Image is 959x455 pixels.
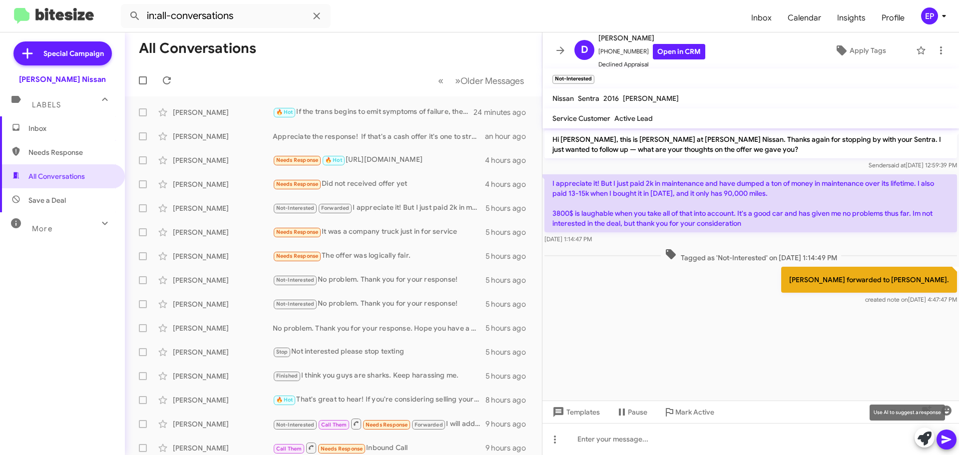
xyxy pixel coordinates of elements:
[273,370,485,382] div: I think you guys are sharks. Keep harassing me.
[321,422,347,428] span: Call Them
[276,349,288,355] span: Stop
[32,224,52,233] span: More
[276,253,319,259] span: Needs Response
[173,131,273,141] div: [PERSON_NAME]
[913,7,948,24] button: EP
[485,227,534,237] div: 5 hours ago
[485,443,534,453] div: 9 hours ago
[276,181,319,187] span: Needs Response
[273,394,485,406] div: That's great to hear! If you're considering selling your current vehicle, we'd love to discuss it...
[13,41,112,65] a: Special Campaign
[544,130,957,158] p: Hi [PERSON_NAME], this is [PERSON_NAME] at [PERSON_NAME] Nissan. Thanks again for stopping by wit...
[485,395,534,405] div: 8 hours ago
[780,3,829,32] a: Calendar
[550,403,600,421] span: Templates
[276,277,315,283] span: Not-Interested
[325,157,342,163] span: 🔥 Hot
[809,41,911,59] button: Apply Tags
[173,323,273,333] div: [PERSON_NAME]
[598,44,705,59] span: [PHONE_NUMBER]
[661,248,841,263] span: Tagged as 'Not-Interested' on [DATE] 1:14:49 PM
[485,275,534,285] div: 5 hours ago
[542,403,608,421] button: Templates
[273,442,485,454] div: Inbound Call
[870,405,945,421] div: Use AI to suggest a response
[173,251,273,261] div: [PERSON_NAME]
[869,161,957,169] span: Sender [DATE] 12:59:39 PM
[623,94,679,103] span: [PERSON_NAME]
[173,419,273,429] div: [PERSON_NAME]
[655,403,722,421] button: Mark Active
[173,299,273,309] div: [PERSON_NAME]
[276,446,302,452] span: Call Them
[455,74,461,87] span: »
[273,274,485,286] div: No problem. Thank you for your response!
[43,48,104,58] span: Special Campaign
[273,106,474,118] div: If the trans begins to emit symptoms of failure, the value will decrease to around $1800-2000
[276,109,293,115] span: 🔥 Hot
[544,235,592,243] span: [DATE] 1:14:47 PM
[829,3,874,32] a: Insights
[173,347,273,357] div: [PERSON_NAME]
[603,94,619,103] span: 2016
[28,171,85,181] span: All Conversations
[366,422,408,428] span: Needs Response
[276,373,298,379] span: Finished
[544,174,957,232] p: I appreciate it! But I just paid 2k in maintenance and have dumped a ton of money in maintenance ...
[485,179,534,189] div: 4 hours ago
[653,44,705,59] a: Open in CRM
[321,446,363,452] span: Needs Response
[173,227,273,237] div: [PERSON_NAME]
[276,157,319,163] span: Needs Response
[273,418,485,430] div: I will add the Chevy exhaust system and engine control module
[850,41,886,59] span: Apply Tags
[781,267,957,293] p: [PERSON_NAME] forwarded to [PERSON_NAME].
[173,275,273,285] div: [PERSON_NAME]
[552,94,574,103] span: Nissan
[865,296,908,303] span: created note on
[581,42,588,58] span: D
[485,131,534,141] div: an hour ago
[888,161,906,169] span: said at
[273,250,485,262] div: The offer was logically fair.
[173,443,273,453] div: [PERSON_NAME]
[173,203,273,213] div: [PERSON_NAME]
[865,296,957,303] span: [DATE] 4:47:47 PM
[273,202,485,214] div: I appreciate it! But I just paid 2k in maintenance and have dumped a ton of money in maintenance ...
[433,70,530,91] nav: Page navigation example
[474,107,534,117] div: 24 minutes ago
[273,131,485,141] div: Appreciate the response! If that's a cash offer it's one to strongly consider!
[19,74,106,84] div: [PERSON_NAME] Nissan
[121,4,331,28] input: Search
[485,371,534,381] div: 5 hours ago
[485,251,534,261] div: 5 hours ago
[461,75,524,86] span: Older Messages
[276,229,319,235] span: Needs Response
[552,75,594,84] small: Not-Interested
[743,3,780,32] a: Inbox
[485,323,534,333] div: 5 hours ago
[276,301,315,307] span: Not-Interested
[614,114,653,123] span: Active Lead
[173,395,273,405] div: [PERSON_NAME]
[921,7,938,24] div: EP
[173,107,273,117] div: [PERSON_NAME]
[578,94,599,103] span: Sentra
[675,403,714,421] span: Mark Active
[276,422,315,428] span: Not-Interested
[874,3,913,32] a: Profile
[598,59,705,69] span: Declined Appraisal
[485,299,534,309] div: 5 hours ago
[273,346,485,358] div: Not interested please stop texting
[608,403,655,421] button: Pause
[173,179,273,189] div: [PERSON_NAME]
[485,155,534,165] div: 4 hours ago
[28,195,66,205] span: Save a Deal
[276,397,293,403] span: 🔥 Hot
[438,74,444,87] span: «
[319,204,352,213] span: Forwarded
